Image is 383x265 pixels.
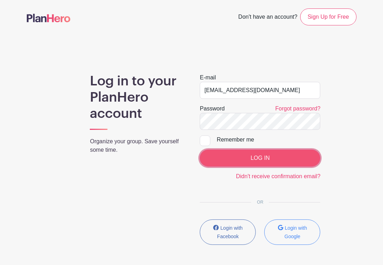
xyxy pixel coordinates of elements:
button: Login with Google [264,219,320,245]
p: Organize your group. Save yourself some time. [90,137,183,154]
button: Login with Facebook [200,219,256,245]
img: logo-507f7623f17ff9eddc593b1ce0a138ce2505c220e1c5a4e2b4648c50719b7d32.svg [27,14,70,22]
small: Login with Facebook [217,225,243,239]
input: LOG IN [200,150,320,167]
a: Forgot password? [275,106,320,112]
small: Login with Google [284,225,307,239]
a: Didn't receive confirmation email? [236,173,321,179]
span: Don't have an account? [238,10,297,25]
h1: Log in to your PlanHero account [90,73,183,122]
a: Sign Up for Free [300,8,356,25]
input: e.g. julie@eventco.com [200,82,320,99]
div: Remember me [217,135,320,144]
span: OR [251,200,269,205]
label: Password [200,104,224,113]
label: E-mail [200,73,216,82]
